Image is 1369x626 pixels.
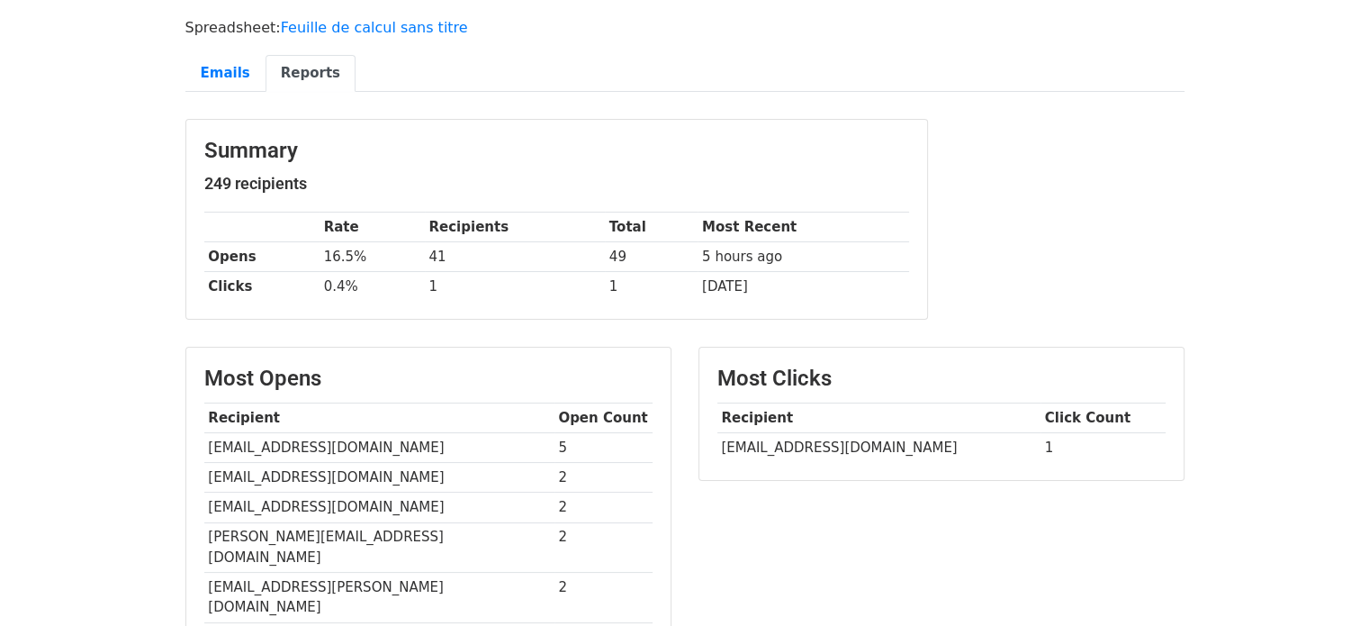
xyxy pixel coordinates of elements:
[204,404,554,433] th: Recipient
[204,522,554,573] td: [PERSON_NAME][EMAIL_ADDRESS][DOMAIN_NAME]
[698,242,908,272] td: 5 hours ago
[1279,540,1369,626] iframe: Chat Widget
[266,55,356,92] a: Reports
[185,18,1184,37] p: Spreadsheet:
[204,366,653,392] h3: Most Opens
[554,433,653,463] td: 5
[204,174,909,194] h5: 249 recipients
[185,55,266,92] a: Emails
[717,366,1166,392] h3: Most Clicks
[698,213,908,242] th: Most Recent
[554,573,653,623] td: 2
[204,272,320,302] th: Clicks
[554,463,653,493] td: 2
[425,242,605,272] td: 41
[204,463,554,493] td: [EMAIL_ADDRESS][DOMAIN_NAME]
[1040,433,1166,463] td: 1
[320,272,425,302] td: 0.4%
[204,433,554,463] td: [EMAIL_ADDRESS][DOMAIN_NAME]
[605,242,698,272] td: 49
[698,272,908,302] td: [DATE]
[320,242,425,272] td: 16.5%
[281,19,468,36] a: Feuille de calcul sans titre
[425,272,605,302] td: 1
[1040,404,1166,433] th: Click Count
[605,272,698,302] td: 1
[1279,540,1369,626] div: Widget de chat
[554,522,653,573] td: 2
[554,404,653,433] th: Open Count
[717,433,1040,463] td: [EMAIL_ADDRESS][DOMAIN_NAME]
[204,242,320,272] th: Opens
[204,493,554,522] td: [EMAIL_ADDRESS][DOMAIN_NAME]
[204,573,554,623] td: [EMAIL_ADDRESS][PERSON_NAME][DOMAIN_NAME]
[717,404,1040,433] th: Recipient
[320,213,425,242] th: Rate
[204,138,909,164] h3: Summary
[425,213,605,242] th: Recipients
[554,493,653,522] td: 2
[605,213,698,242] th: Total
